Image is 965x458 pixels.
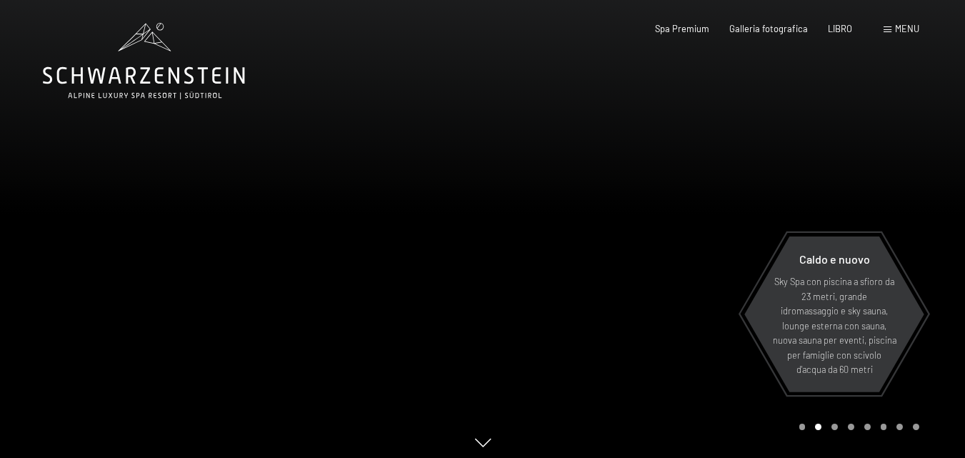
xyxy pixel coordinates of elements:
[831,424,838,430] div: Pagina 3 della giostra
[655,23,709,34] a: Spa Premium
[794,424,919,430] div: Paginazione carosello
[729,23,808,34] a: Galleria fotografica
[799,252,870,266] font: Caldo e nuovo
[815,424,821,430] div: Carousel Page 2 (Current Slide)
[828,23,852,34] a: LIBRO
[773,276,896,375] font: Sky Spa con piscina a sfioro da 23 metri, grande idromassaggio e sky sauna, lounge esterna con sa...
[895,23,919,34] font: menu
[864,424,871,430] div: Pagina 5 della giostra
[744,236,925,393] a: Caldo e nuovo Sky Spa con piscina a sfioro da 23 metri, grande idromassaggio e sky sauna, lounge ...
[913,424,919,430] div: Pagina 8 della giostra
[896,424,903,430] div: Carosello Pagina 7
[881,424,887,430] div: Pagina 6 della giostra
[799,424,806,430] div: Carousel Page 1
[848,424,854,430] div: Pagina 4 del carosello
